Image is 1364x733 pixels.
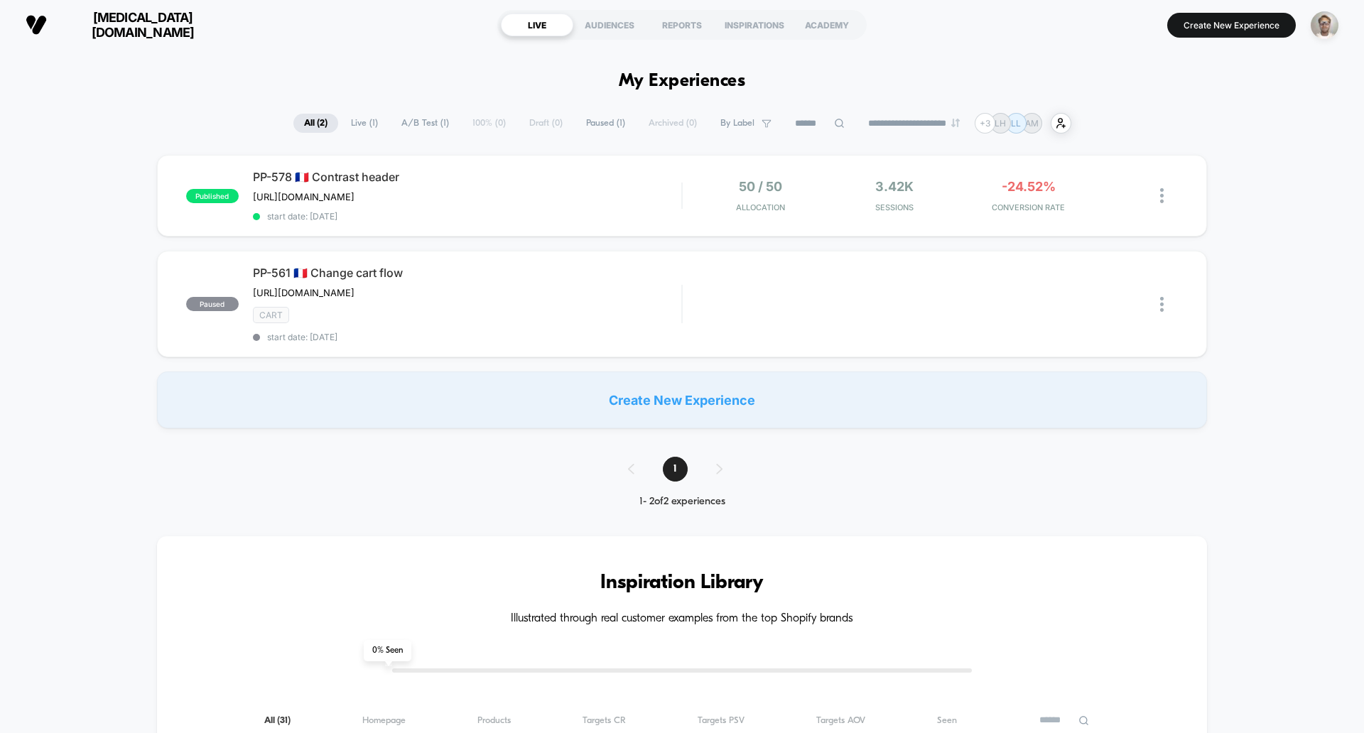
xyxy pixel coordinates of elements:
[1311,11,1338,39] img: ppic
[831,202,958,212] span: Sessions
[200,572,1164,594] h3: Inspiration Library
[575,114,636,133] span: Paused ( 1 )
[995,118,1006,129] p: LH
[614,496,751,508] div: 1 - 2 of 2 experiences
[875,179,914,194] span: 3.42k
[791,13,863,36] div: ACADEMY
[477,715,511,726] span: Products
[26,14,47,36] img: Visually logo
[965,202,1092,212] span: CONVERSION RATE
[951,119,960,127] img: end
[646,13,718,36] div: REPORTS
[573,13,646,36] div: AUDIENCES
[364,640,411,661] span: 0 % Seen
[186,189,239,203] span: published
[253,332,681,342] span: start date: [DATE]
[362,715,406,726] span: Homepage
[501,13,573,36] div: LIVE
[21,9,232,40] button: [MEDICAL_DATA][DOMAIN_NAME]
[975,113,995,134] div: + 3
[1025,118,1039,129] p: AM
[1306,11,1343,40] button: ppic
[277,716,291,725] span: ( 31 )
[619,71,746,92] h1: My Experiences
[264,715,291,726] span: All
[200,612,1164,626] h4: Illustrated through real customer examples from the top Shopify brands
[1002,179,1056,194] span: -24.52%
[736,202,785,212] span: Allocation
[253,287,354,298] span: [URL][DOMAIN_NAME]
[157,371,1207,428] div: Create New Experience
[293,114,338,133] span: All ( 2 )
[739,179,782,194] span: 50 / 50
[1160,297,1164,312] img: close
[663,457,688,482] span: 1
[1167,13,1296,38] button: Create New Experience
[391,114,460,133] span: A/B Test ( 1 )
[253,307,289,323] span: CART
[1160,188,1164,203] img: close
[583,715,626,726] span: Targets CR
[720,118,754,129] span: By Label
[253,191,354,202] span: [URL][DOMAIN_NAME]
[340,114,389,133] span: Live ( 1 )
[698,715,745,726] span: Targets PSV
[253,266,681,280] span: PP-561 🇫🇷 Change cart flow
[253,170,681,184] span: PP-578 🇫🇷 Contrast header
[937,715,957,726] span: Seen
[253,211,681,222] span: start date: [DATE]
[718,13,791,36] div: INSPIRATIONS
[816,715,865,726] span: Targets AOV
[186,297,239,311] span: paused
[1011,118,1021,129] p: LL
[58,10,228,40] span: [MEDICAL_DATA][DOMAIN_NAME]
